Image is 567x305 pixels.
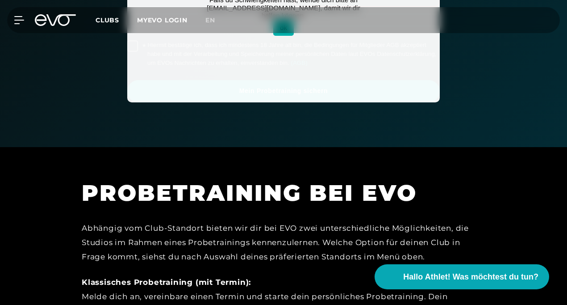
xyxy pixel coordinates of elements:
[375,264,549,289] button: Hallo Athlet! Was möchtest du tun?
[82,278,251,287] strong: Klassisches Probetraining (mit Termin):
[137,16,188,24] a: MYEVO LOGIN
[205,16,215,24] span: en
[205,15,226,25] a: en
[82,221,484,264] div: Abhängig vom Club-Standort bieten wir dir bei EVO zwei unterschiedliche Möglichkeiten, die Studio...
[403,271,538,283] span: Hallo Athlet! Was möchtest du tun?
[96,16,137,24] a: Clubs
[96,16,119,24] span: Clubs
[82,178,484,208] h1: PROBETRAINING BEI EVO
